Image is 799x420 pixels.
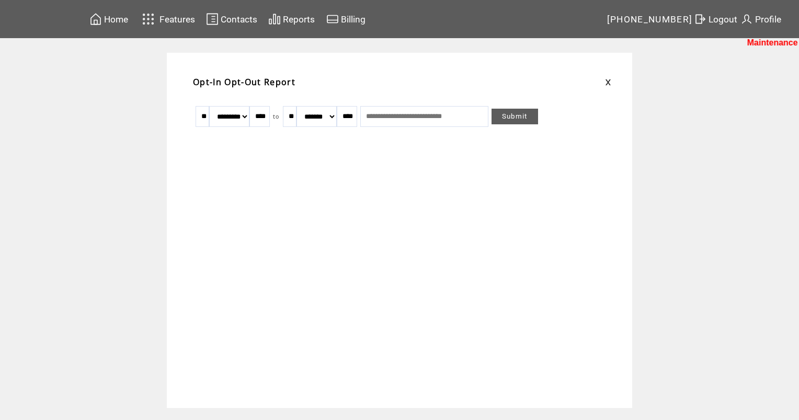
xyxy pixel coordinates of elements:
[206,13,219,26] img: contacts.svg
[104,14,128,25] span: Home
[267,11,316,27] a: Reports
[138,9,197,29] a: Features
[273,113,280,120] span: to
[492,109,538,124] a: Submit
[221,14,257,25] span: Contacts
[740,13,753,26] img: profile.svg
[139,10,157,28] img: features.svg
[325,11,367,27] a: Billing
[283,14,315,25] span: Reports
[692,11,739,27] a: Logout
[326,13,339,26] img: creidtcard.svg
[88,11,130,27] a: Home
[607,14,693,25] span: [PHONE_NUMBER]
[709,14,737,25] span: Logout
[739,11,783,27] a: Profile
[694,13,706,26] img: exit.svg
[193,76,295,88] span: Opt-In Opt-Out Report
[755,14,781,25] span: Profile
[204,11,259,27] a: Contacts
[159,14,195,25] span: Features
[341,14,366,25] span: Billing
[268,13,281,26] img: chart.svg
[89,13,102,26] img: home.svg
